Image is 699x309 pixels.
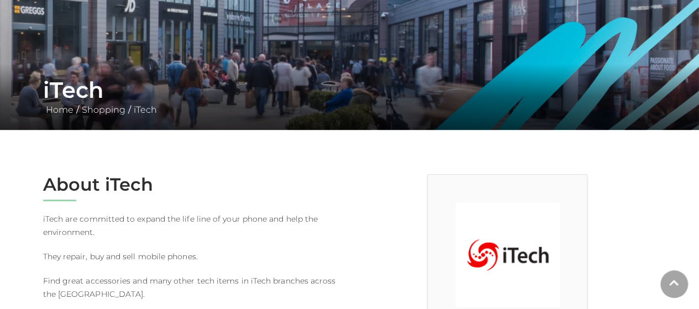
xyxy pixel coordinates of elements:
[43,77,656,103] h1: iTech
[79,104,128,115] a: Shopping
[131,104,160,115] a: iTech
[43,174,341,195] h2: About iTech
[35,77,665,117] div: / /
[43,274,341,301] p: Find great accessories and many other tech items in iTech branches across the [GEOGRAPHIC_DATA].
[43,104,76,115] a: Home
[43,250,341,263] p: They repair, buy and sell mobile phones.
[43,212,341,239] p: iTech are committed to expand the life line of your phone and help the environment.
